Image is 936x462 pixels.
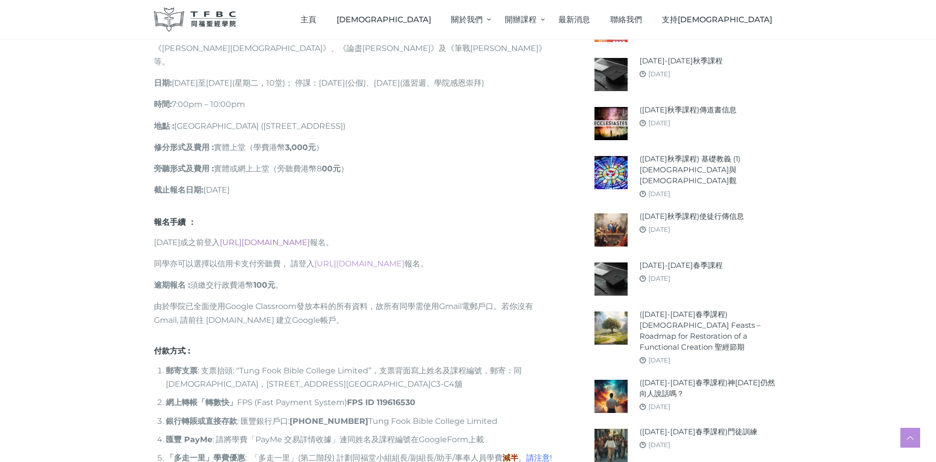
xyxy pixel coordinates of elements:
span: 聯絡我們 [610,15,642,24]
a: ([DATE]秋季課程)使徒行傳信息 [640,211,744,222]
a: ([DATE]-[DATE]春季課程)神[DATE]仍然向人說話嗎？ [640,377,783,399]
strong: 郵寄支票 [166,366,197,375]
a: 開辦課程 [494,5,548,34]
strong: FPS ID 119616530 [347,398,415,407]
a: 聯絡我們 [600,5,652,34]
a: [DEMOGRAPHIC_DATA] [326,5,441,34]
a: [DATE] [648,70,670,78]
span: 存款 [221,416,237,426]
p: 同學亦可以選擇以信用卡支付旁聽費， 請登入 報名。 [154,257,555,270]
a: [DATE] [648,403,670,411]
img: (2025年秋季課程)傳道書信息 [594,107,628,140]
img: 2024-25年春季課程 [594,262,628,296]
strong: 時間 [154,100,170,109]
strong: 銀行轉賬或直接 [166,416,237,426]
img: 同福聖經學院 TFBC [154,7,237,32]
a: 最新消息 [548,5,600,34]
li: FPS (Fast Payment System) [166,396,555,409]
a: ([DATE]秋季課程)傳道書信息 [640,104,737,115]
span: [DEMOGRAPHIC_DATA] [337,15,431,24]
strong: 日期 [154,78,170,88]
a: [DATE] [648,119,670,127]
li: : 支票抬頭: “Tung Fook Bible College Limited”，支票背面寫上姓名及課程編號，郵寄：同[DEMOGRAPHIC_DATA]，[STREET_ADDRESS][G... [166,364,555,391]
p: 實體上堂（學費港幣 ） [154,141,555,154]
span: 主頁 [300,15,316,24]
strong: 報名手續 ： [154,217,196,227]
p: 須繳交行政費港幣 。 [154,278,555,292]
p: [GEOGRAPHIC_DATA] ([STREET_ADDRESS]) [154,119,555,133]
strong: 00元 [322,164,341,173]
a: [DATE] [648,356,670,364]
span: 開辦課程 [505,15,537,24]
a: ([DATE]秋季課程) 基礎教義 (1) [DEMOGRAPHIC_DATA]與[DEMOGRAPHIC_DATA]觀 [640,154,783,186]
strong: 100元 [253,280,275,290]
a: 主頁 [291,5,327,34]
a: 關於我們 [441,5,494,34]
a: [DATE] [648,441,670,449]
strong: 逾期報名 : [154,280,190,290]
b: : [170,100,172,109]
img: (2025年秋季課程)使徒行傳信息 [594,213,628,247]
strong: 旁聽形式及費用 : [154,164,214,173]
a: [DATE] [648,225,670,233]
b: : [170,78,172,88]
a: [URL][DOMAIN_NAME] [220,238,310,247]
strong: 網上轉帳「轉數快」 [166,398,237,407]
li: : 匯豐銀行戶口: Tung Fook Bible College Limited [166,414,555,428]
p: 實體或網上上堂（旁聽費港幣8 ） [154,162,555,175]
a: [DATE] [648,274,670,282]
strong: 修分形式及費用 : [154,143,214,152]
p: 由於學院已全面使用Google Classroom發放本科的所有資料，故所有同學需使用Gmail電郵戶口。若你沒有Gmail, 請前往 [DOMAIN_NAME] 建立Google帳戶。 [154,300,555,326]
a: ([DATE]-[DATE]春季課程)門徒訓練 [640,426,757,437]
span: 最新消息 [558,15,590,24]
a: [URL][DOMAIN_NAME] [314,259,404,268]
p: [DATE]至[DATE](星期二，10堂)； 停課：[DATE](公假)、[DATE](溫習週、學院感恩崇拜) [154,76,555,90]
b: : [201,185,203,195]
a: [DATE] [648,190,670,198]
strong: 匯豐 PayMe [166,435,212,444]
strong: 3,000元 [285,143,316,152]
img: (2024-25年春季課程)神今天仍然向人說話嗎？ [594,380,628,413]
img: (2024-25年春季課程) Biblical Feasts – Roadmap for Restoration of a Functional Creation 聖經節期 [594,311,628,345]
span: 支持[DEMOGRAPHIC_DATA] [662,15,772,24]
img: (2024-25年春季課程)門徒訓練 [594,429,628,462]
a: [DATE]-[DATE]春季課程 [640,260,723,271]
img: 2025-26年秋季課程 [594,58,628,91]
a: Scroll to top [900,428,920,448]
p: [DATE]或之前登入 報名。 [154,236,555,249]
a: [DATE]-[DATE]秋季課程 [640,55,723,66]
p: [DATE] [154,183,555,197]
strong: 截止報名日期 [154,185,201,195]
span: 關於我們 [451,15,483,24]
p: 7:00pm – 10:00pm [154,98,555,111]
strong: [PHONE_NUMBER] [290,416,368,426]
strong: 地點 : [154,121,174,131]
a: ([DATE]-[DATE]春季課程) [DEMOGRAPHIC_DATA] Feasts – Roadmap for Restoration of a Functional Creation ... [640,309,783,353]
a: 支持[DEMOGRAPHIC_DATA] [652,5,783,34]
li: : 請將學費「PayMe 交易詳情收據」連同姓名及課程編號在GoogleForm上載 [166,433,555,446]
b: 付款方式 : [154,346,190,356]
img: (2025年秋季課程) 基礎教義 (1) 聖靈觀與教會觀 [594,156,628,189]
